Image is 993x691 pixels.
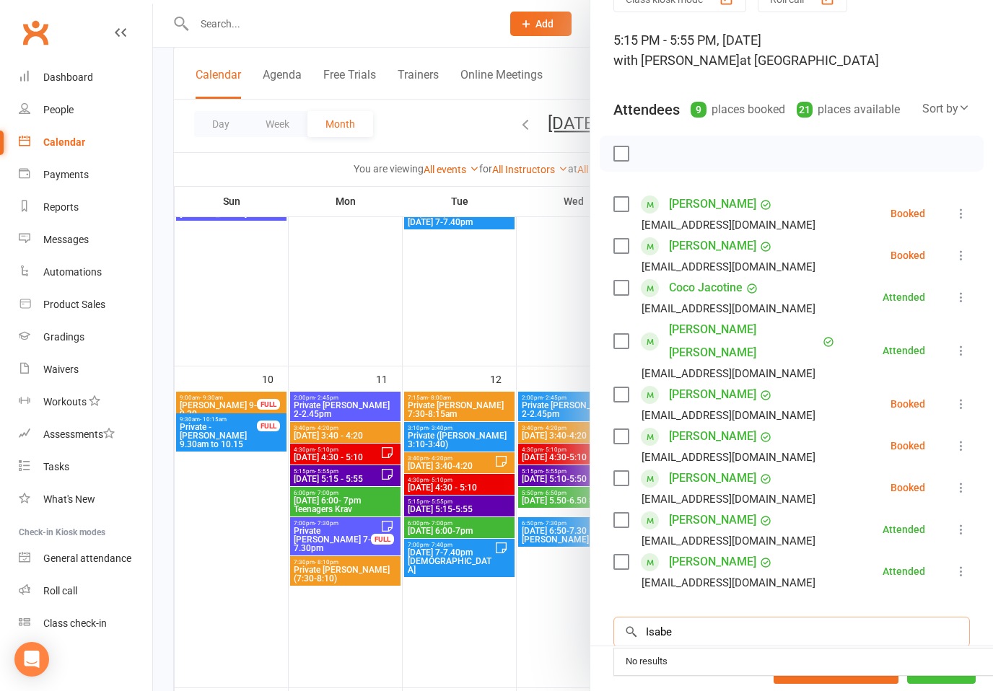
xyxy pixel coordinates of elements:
div: [EMAIL_ADDRESS][DOMAIN_NAME] [642,448,815,467]
a: Gradings [19,321,152,353]
div: Workouts [43,396,87,408]
a: [PERSON_NAME] [669,509,756,532]
div: Tasks [43,461,69,472]
a: Clubworx [17,14,53,50]
div: 9 [691,102,707,118]
div: Attendees [613,100,680,120]
div: [EMAIL_ADDRESS][DOMAIN_NAME] [642,258,815,276]
div: Booked [891,250,925,260]
div: Attended [883,524,925,534]
div: [EMAIL_ADDRESS][DOMAIN_NAME] [642,490,815,509]
a: Product Sales [19,289,152,321]
a: What's New [19,483,152,516]
a: Waivers [19,353,152,386]
div: [EMAIL_ADDRESS][DOMAIN_NAME] [642,573,815,592]
div: Reports [43,201,79,213]
div: [EMAIL_ADDRESS][DOMAIN_NAME] [642,532,815,550]
div: Messages [43,234,89,245]
a: [PERSON_NAME] [669,467,756,490]
a: Reports [19,191,152,224]
a: Messages [19,224,152,256]
div: Roll call [43,585,77,597]
a: Dashboard [19,61,152,94]
a: [PERSON_NAME] [669,383,756,406]
a: Tasks [19,451,152,483]
a: Assessments [19,418,152,451]
input: Search to add attendees [613,617,970,647]
a: Class kiosk mode [19,607,152,640]
div: Booked [891,399,925,409]
a: People [19,94,152,126]
div: What's New [43,493,95,505]
a: Calendar [19,126,152,159]
div: Attended [883,292,925,302]
a: [PERSON_NAME] [669,234,756,258]
a: [PERSON_NAME] [669,550,756,573]
a: Automations [19,256,152,289]
a: [PERSON_NAME] [669,193,756,216]
div: places booked [691,100,785,120]
div: Booked [891,483,925,493]
div: Payments [43,169,89,180]
a: Workouts [19,386,152,418]
div: Automations [43,266,102,278]
div: Class check-in [43,617,107,629]
div: places available [797,100,900,120]
div: [EMAIL_ADDRESS][DOMAIN_NAME] [642,216,815,234]
span: at [GEOGRAPHIC_DATA] [740,53,879,68]
div: Waivers [43,364,79,375]
a: Coco Jacotine [669,276,743,299]
div: 5:15 PM - 5:55 PM, [DATE] [613,30,970,71]
div: Sort by [922,100,970,118]
div: Open Intercom Messenger [14,642,49,677]
div: [EMAIL_ADDRESS][DOMAIN_NAME] [642,299,815,318]
a: Roll call [19,575,152,607]
div: Attended [883,345,925,356]
div: [EMAIL_ADDRESS][DOMAIN_NAME] [642,364,815,383]
div: Dashboard [43,71,93,83]
div: Booked [891,441,925,451]
div: Calendar [43,136,85,148]
div: People [43,104,74,115]
div: [EMAIL_ADDRESS][DOMAIN_NAME] [642,406,815,425]
div: Assessments [43,428,115,440]
div: Booked [891,208,925,219]
div: Product Sales [43,299,105,310]
a: [PERSON_NAME] [669,425,756,448]
a: General attendance kiosk mode [19,542,152,575]
div: General attendance [43,553,131,564]
a: [PERSON_NAME] [PERSON_NAME] [669,318,819,364]
div: 21 [797,102,813,118]
a: Payments [19,159,152,191]
div: Gradings [43,331,84,343]
div: Attended [883,566,925,576]
span: with [PERSON_NAME] [613,53,740,68]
